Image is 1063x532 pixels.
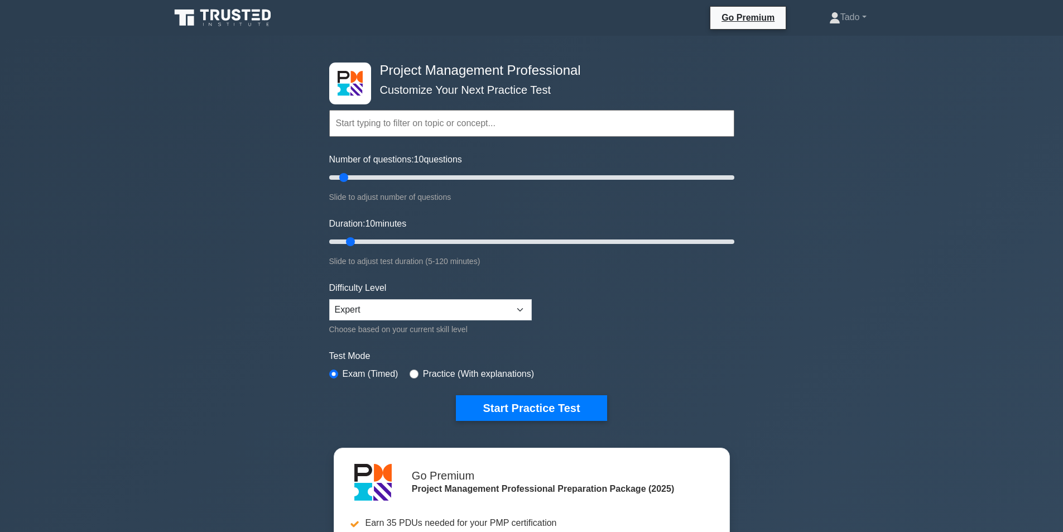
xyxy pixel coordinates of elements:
label: Difficulty Level [329,281,387,295]
label: Test Mode [329,349,734,363]
button: Start Practice Test [456,395,607,421]
div: Choose based on your current skill level [329,323,532,336]
label: Exam (Timed) [343,367,398,381]
label: Number of questions: questions [329,153,462,166]
div: Slide to adjust test duration (5-120 minutes) [329,255,734,268]
a: Go Premium [715,11,781,25]
input: Start typing to filter on topic or concept... [329,110,734,137]
label: Practice (With explanations) [423,367,534,381]
a: Tado [802,6,893,28]
span: 10 [414,155,424,164]
label: Duration: minutes [329,217,407,231]
div: Slide to adjust number of questions [329,190,734,204]
h4: Project Management Professional [376,63,680,79]
span: 10 [365,219,375,228]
